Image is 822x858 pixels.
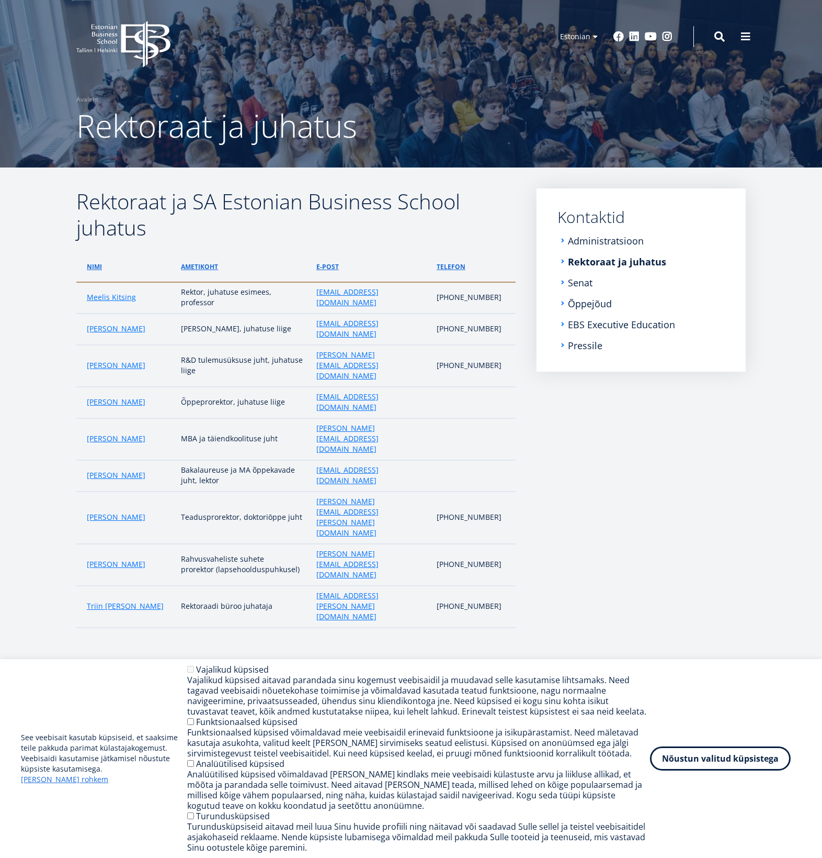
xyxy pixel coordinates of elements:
td: [PHONE_NUMBER] [431,544,516,586]
label: Vajalikud küpsised [196,664,269,675]
a: Senat [568,277,592,288]
a: Triin [PERSON_NAME] [87,601,164,611]
a: [PERSON_NAME] [87,559,145,570]
a: [PERSON_NAME] [87,324,145,334]
label: Turundusküpsised [196,810,270,822]
a: e-post [316,262,339,272]
a: Kontaktid [557,209,725,225]
a: Facebook [613,31,624,42]
a: [PERSON_NAME][EMAIL_ADDRESS][PERSON_NAME][DOMAIN_NAME] [316,496,426,538]
a: EBS Executive Education [568,319,675,330]
a: [PERSON_NAME] rohkem [21,774,108,785]
a: [PERSON_NAME] [87,397,145,407]
div: Funktsionaalsed küpsised võimaldavad meie veebisaidil erinevaid funktsioone ja isikupärastamist. ... [187,727,650,759]
button: Nõustun valitud küpsistega [650,746,791,771]
label: Analüütilised küpsised [196,758,284,770]
a: telefon [437,262,465,272]
td: MBA ja täiendkoolituse juht [176,418,311,460]
td: [PHONE_NUMBER] [431,492,516,544]
a: [PERSON_NAME] [87,470,145,481]
td: Rahvusvaheliste suhete prorektor (lapsehoolduspuhkusel) [176,544,311,586]
p: [PHONE_NUMBER] [437,292,505,303]
td: [PHONE_NUMBER] [431,345,516,387]
a: Pressile [568,340,602,351]
a: [EMAIL_ADDRESS][DOMAIN_NAME] [316,392,426,413]
a: [PERSON_NAME][EMAIL_ADDRESS][DOMAIN_NAME] [316,549,426,580]
span: Rektoraat ja juhatus [76,104,357,147]
a: [PERSON_NAME][EMAIL_ADDRESS][DOMAIN_NAME] [316,423,426,454]
a: [PERSON_NAME] [87,512,145,522]
a: [EMAIL_ADDRESS][DOMAIN_NAME] [316,318,426,339]
a: Administratsioon [568,236,644,246]
a: Instagram [662,31,672,42]
td: Õppeprorektor, juhatuse liige [176,387,311,418]
p: Rektor, juhatuse esimees, professor [181,287,305,308]
a: Linkedin [629,31,640,42]
a: [EMAIL_ADDRESS][DOMAIN_NAME] [316,287,426,308]
a: Meelis Kitsing [87,292,136,303]
td: [PHONE_NUMBER] [431,314,516,345]
label: Funktsionaalsed küpsised [196,716,298,728]
a: [PERSON_NAME] [87,433,145,444]
a: [PERSON_NAME][EMAIL_ADDRESS][DOMAIN_NAME] [316,350,426,381]
td: R&D tulemusüksuse juht, juhatuse liige [176,345,311,387]
h2: Rektoraat ja SA Estonian Business School juhatus [76,188,516,241]
a: [PERSON_NAME] [87,360,145,371]
a: Youtube [645,31,657,42]
td: [PHONE_NUMBER] [431,586,516,628]
a: ametikoht [181,262,218,272]
td: Teadusprorektor, doktoriōppe juht [176,492,311,544]
a: Rektoraat ja juhatus [568,257,666,267]
div: Analüütilised küpsised võimaldavad [PERSON_NAME] kindlaks meie veebisaidi külastuste arvu ja liik... [187,769,650,811]
td: Rektoraadi büroo juhataja [176,586,311,628]
div: Turundusküpsiseid aitavad meil luua Sinu huvide profiili ning näitavad või saadavad Sulle sellel ... [187,821,650,853]
a: Õppejõud [568,298,612,309]
a: [EMAIL_ADDRESS][PERSON_NAME][DOMAIN_NAME] [316,590,426,622]
td: Bakalaureuse ja MA õppekavade juht, lektor [176,460,311,492]
a: [EMAIL_ADDRESS][DOMAIN_NAME] [316,465,426,486]
p: See veebisait kasutab küpsiseid, et saaksime teile pakkuda parimat külastajakogemust. Veebisaidi ... [21,732,187,785]
a: Nimi [87,262,102,272]
td: [PERSON_NAME], juhatuse liige [176,314,311,345]
a: Avaleht [76,94,98,105]
div: Vajalikud küpsised aitavad parandada sinu kogemust veebisaidil ja muudavad selle kasutamise lihts... [187,675,650,717]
